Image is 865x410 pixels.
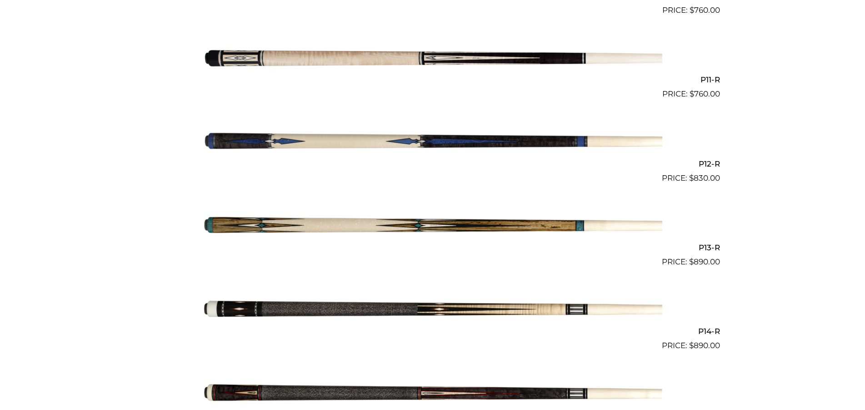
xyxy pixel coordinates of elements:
[145,272,720,352] a: P14-R $890.00
[203,20,662,96] img: P11-R
[145,239,720,256] h2: P13-R
[203,188,662,264] img: P13-R
[690,5,694,15] span: $
[689,341,694,350] span: $
[689,341,720,350] bdi: 890.00
[689,257,720,266] bdi: 890.00
[145,104,720,184] a: P12-R $830.00
[145,188,720,268] a: P13-R $890.00
[145,323,720,340] h2: P14-R
[689,173,694,182] span: $
[203,104,662,180] img: P12-R
[690,89,694,98] span: $
[689,257,694,266] span: $
[689,173,720,182] bdi: 830.00
[690,5,720,15] bdi: 760.00
[145,20,720,100] a: P11-R $760.00
[145,155,720,172] h2: P12-R
[145,71,720,88] h2: P11-R
[690,89,720,98] bdi: 760.00
[203,272,662,348] img: P14-R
